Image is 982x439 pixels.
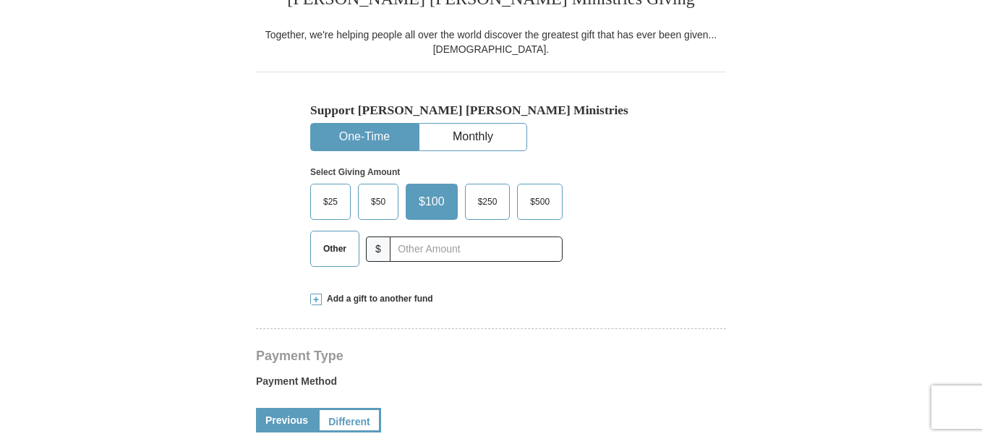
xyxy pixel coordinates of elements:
[322,293,433,305] span: Add a gift to another fund
[316,191,345,213] span: $25
[310,167,400,177] strong: Select Giving Amount
[411,191,452,213] span: $100
[256,374,726,396] label: Payment Method
[471,191,505,213] span: $250
[419,124,526,150] button: Monthly
[316,238,354,260] span: Other
[256,408,317,432] a: Previous
[311,124,418,150] button: One-Time
[256,27,726,56] div: Together, we're helping people all over the world discover the greatest gift that has ever been g...
[523,191,557,213] span: $500
[364,191,393,213] span: $50
[366,236,390,262] span: $
[317,408,381,432] a: Different
[390,236,563,262] input: Other Amount
[256,350,726,362] h4: Payment Type
[310,103,672,118] h5: Support [PERSON_NAME] [PERSON_NAME] Ministries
